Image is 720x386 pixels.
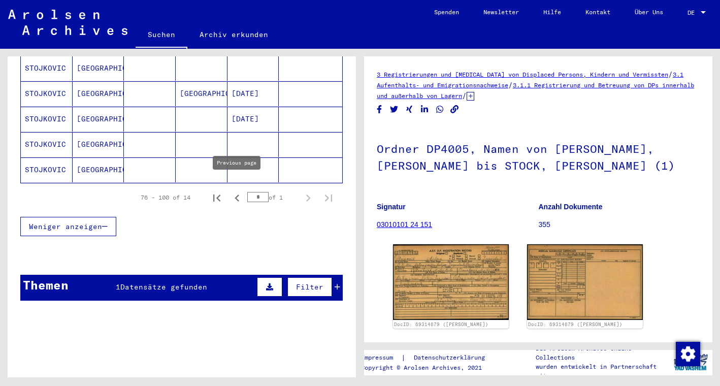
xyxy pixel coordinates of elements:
[404,103,415,116] button: Share on Xing
[361,352,497,363] div: |
[298,187,318,208] button: Next page
[21,56,73,81] mat-cell: STOJKOVIC
[21,81,73,106] mat-cell: STOJKOVIC
[227,107,279,132] mat-cell: [DATE]
[419,103,430,116] button: Share on LinkedIn
[23,276,69,294] div: Themen
[449,103,460,116] button: Copy link
[374,103,385,116] button: Share on Facebook
[676,342,700,366] img: Zustimmung ändern
[377,81,694,100] a: 3.1.1 Registrierung und Betreuung von DPs innerhalb und außerhalb von Lagern
[361,363,497,372] p: Copyright © Arolsen Archives, 2021
[394,321,488,327] a: DocID: 69314679 ([PERSON_NAME])
[675,341,700,366] div: Zustimmung ändern
[73,56,124,81] mat-cell: [GEOGRAPHIC_DATA]
[73,157,124,182] mat-cell: [GEOGRAPHIC_DATA]
[21,107,73,132] mat-cell: STOJKOVIC
[462,91,467,100] span: /
[296,282,323,292] span: Filter
[536,344,669,362] p: Die Arolsen Archives Online-Collections
[527,244,643,320] img: 002.jpg
[21,157,73,182] mat-cell: STOJKOVIC
[508,80,513,89] span: /
[73,81,124,106] mat-cell: [GEOGRAPHIC_DATA]
[136,22,187,49] a: Suchen
[73,132,124,157] mat-cell: [GEOGRAPHIC_DATA]
[539,219,700,230] p: 355
[435,103,445,116] button: Share on WhatsApp
[287,277,332,297] button: Filter
[377,125,700,187] h1: Ordner DP4005, Namen von [PERSON_NAME], [PERSON_NAME] bis STOCK, [PERSON_NAME] (1)
[672,349,710,375] img: yv_logo.png
[688,9,699,16] span: DE
[377,203,406,211] b: Signatur
[377,71,668,78] a: 3 Registrierungen und [MEDICAL_DATA] von Displaced Persons, Kindern und Vermissten
[318,187,339,208] button: Last page
[176,81,227,106] mat-cell: [GEOGRAPHIC_DATA]
[247,192,298,202] div: of 1
[8,10,127,35] img: Arolsen_neg.svg
[21,132,73,157] mat-cell: STOJKOVIC
[207,187,227,208] button: First page
[116,282,120,292] span: 1
[539,203,603,211] b: Anzahl Dokumente
[227,81,279,106] mat-cell: [DATE]
[120,282,207,292] span: Datensätze gefunden
[528,321,623,327] a: DocID: 69314679 ([PERSON_NAME])
[377,220,432,229] a: 03010101 24 151
[389,103,400,116] button: Share on Twitter
[406,352,497,363] a: Datenschutzerklärung
[141,193,190,202] div: 76 – 100 of 14
[20,217,116,236] button: Weniger anzeigen
[73,107,124,132] mat-cell: [GEOGRAPHIC_DATA]
[668,70,673,79] span: /
[29,222,102,231] span: Weniger anzeigen
[187,22,280,47] a: Archiv erkunden
[536,362,669,380] p: wurden entwickelt in Partnerschaft mit
[361,352,401,363] a: Impressum
[393,244,509,320] img: 001.jpg
[227,187,247,208] button: Previous page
